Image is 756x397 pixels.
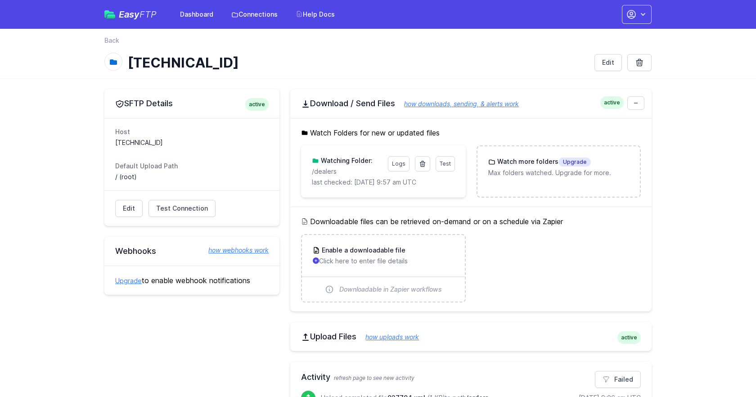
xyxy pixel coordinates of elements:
[339,285,442,294] span: Downloadable in Zapier workflows
[104,266,279,295] div: to enable webhook notifications
[388,156,409,171] a: Logs
[148,200,216,217] a: Test Connection
[115,200,143,217] a: Edit
[290,6,340,23] a: Help Docs
[175,6,219,23] a: Dashboard
[115,127,269,136] dt: Host
[319,156,373,165] h3: Watching Folder:
[104,36,652,50] nav: Breadcrumb
[558,158,591,167] span: Upgrade
[320,246,405,255] h3: Enable a downloadable file
[711,352,745,386] iframe: Drift Widget Chat Controller
[595,371,641,388] a: Failed
[495,157,591,167] h3: Watch more folders
[139,9,157,20] span: FTP
[395,100,519,108] a: how downloads, sending, & alerts work
[115,138,269,147] dd: [TECHNICAL_ID]
[115,172,269,181] dd: / (root)
[115,277,142,284] a: Upgrade
[488,168,629,177] p: Max folders watched. Upgrade for more.
[156,204,208,213] span: Test Connection
[119,10,157,19] span: Easy
[301,371,641,383] h2: Activity
[356,333,419,341] a: how uploads work
[226,6,283,23] a: Connections
[301,331,641,342] h2: Upload Files
[115,246,269,257] h2: Webhooks
[301,216,641,227] h5: Downloadable files can be retrieved on-demand or on a schedule via Zapier
[245,98,269,111] span: active
[594,54,622,71] a: Edit
[617,331,641,344] span: active
[312,167,382,176] p: /dealers
[436,156,455,171] a: Test
[312,178,454,187] p: last checked: [DATE] 9:57 am UTC
[115,162,269,171] dt: Default Upload Path
[199,246,269,255] a: how webhooks work
[301,127,641,138] h5: Watch Folders for new or updated files
[104,10,115,18] img: easyftp_logo.png
[104,10,157,19] a: EasyFTP
[302,235,464,302] a: Enable a downloadable file Click here to enter file details Downloadable in Zapier workflows
[104,36,119,45] a: Back
[477,146,640,188] a: Watch more foldersUpgrade Max folders watched. Upgrade for more.
[334,374,414,381] span: refresh page to see new activity
[440,160,451,167] span: Test
[115,98,269,109] h2: SFTP Details
[128,54,587,71] h1: [TECHNICAL_ID]
[301,98,641,109] h2: Download / Send Files
[313,257,454,266] p: Click here to enter file details
[600,96,624,109] span: active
